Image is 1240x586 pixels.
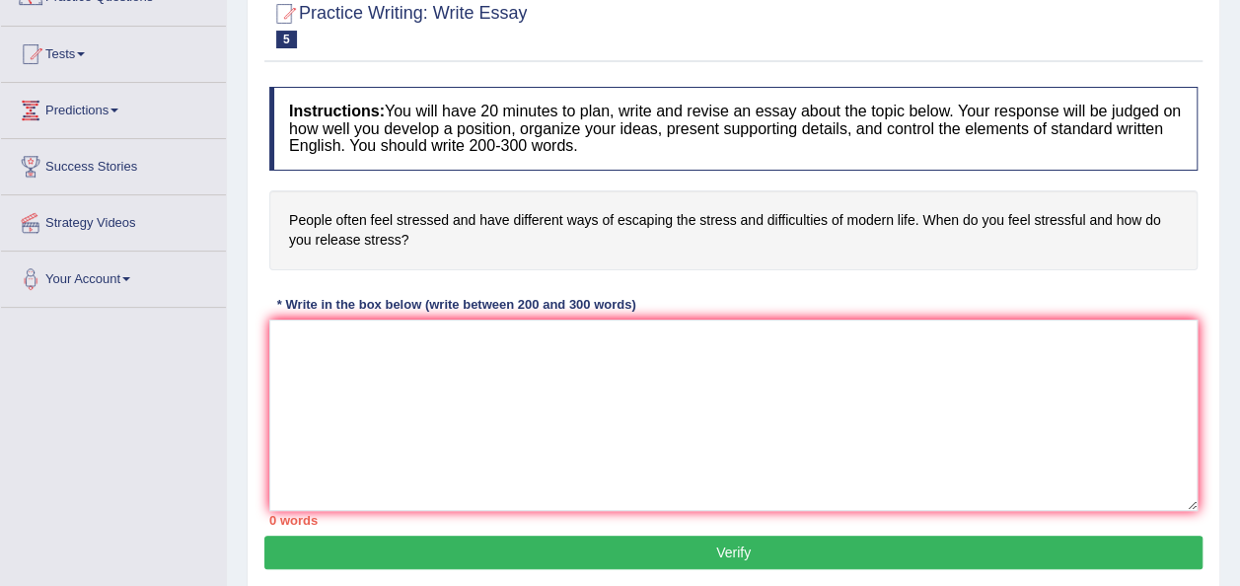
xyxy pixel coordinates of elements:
a: Success Stories [1,139,226,188]
div: * Write in the box below (write between 200 and 300 words) [269,295,643,314]
a: Strategy Videos [1,195,226,245]
span: 5 [276,31,297,48]
b: Instructions: [289,103,385,119]
a: Tests [1,27,226,76]
h4: You will have 20 minutes to plan, write and revise an essay about the topic below. Your response ... [269,87,1198,171]
div: 0 words [269,511,1198,530]
a: Your Account [1,252,226,301]
button: Verify [264,536,1203,569]
a: Predictions [1,83,226,132]
h4: People often feel stressed and have different ways of escaping the stress and difficulties of mod... [269,190,1198,270]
